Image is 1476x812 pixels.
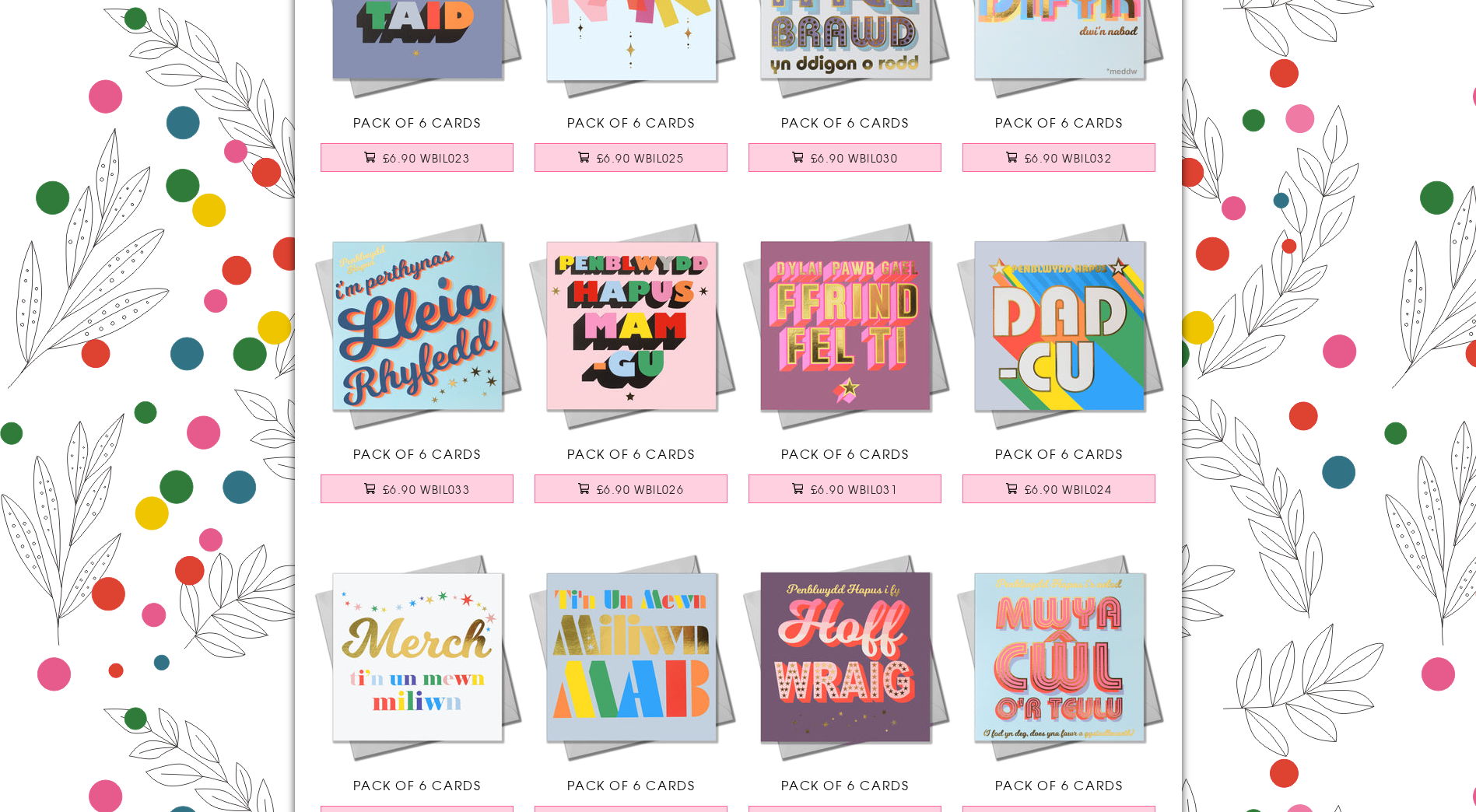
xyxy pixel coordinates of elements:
span: £6.90 WBIL024 [1025,481,1112,497]
span: Pack of 6 Cards [995,775,1124,794]
img: Welsh Grandma Birthday Card, Mamgu, Block letters, gold foil [524,219,738,432]
button: £6.90 WBIL033 [321,474,514,503]
a: Welsh Grandma Birthday Card, Mamgu, Block letters, gold foil Pack of 6 Cards £6.90 WBIL026 [524,219,738,519]
span: Pack of 6 Cards [567,444,696,463]
a: Welsh Grandad Birthday Card, Dadcu, Retro, with gold foil Pack of 6 Cards £6.90 WBIL024 [952,219,1166,519]
button: £6.90 WBIL024 [962,474,1155,503]
img: Welsh Cool Relative Birthday Card, Cwl, Pink Text on Blue, gold foil [952,550,1166,764]
span: £6.90 WBIL032 [1025,150,1112,166]
img: Welsh Son Birthday Card, Mab, Colourful Block letters, gold foil [524,550,738,764]
span: Pack of 6 Cards [353,444,482,463]
span: £6.90 WBIL026 [597,481,684,497]
span: £6.90 WBIL030 [811,150,898,166]
a: Welsh Weird Relative Birthday Card, Lleia Rhyfedd, Loopy text, gold foil Pack of 6 Cards £6.90 WB... [310,219,524,519]
button: £6.90 WBIL030 [749,143,941,172]
span: Pack of 6 Cards [353,113,482,131]
span: Pack of 6 Cards [781,444,910,463]
span: £6.90 WBIL033 [383,481,470,497]
span: Pack of 6 Cards [567,113,696,131]
img: Welsh Daughter Birthday Card, Merch, Colourful letters, gold foil [310,550,524,764]
span: £6.90 WBIL025 [597,150,684,166]
img: Welsh Friend Birthday Card, Ffrind Fel Ti, gold foil text [738,219,952,432]
button: £6.90 WBIL025 [535,143,727,172]
span: Pack of 6 Cards [995,444,1124,463]
img: Welsh Weird Relative Birthday Card, Lleia Rhyfedd, Loopy text, gold foil [310,219,524,432]
span: £6.90 WBIL031 [811,481,898,497]
span: Pack of 6 Cards [781,775,910,794]
span: £6.90 WBIL023 [383,150,470,166]
button: £6.90 WBIL023 [321,143,514,172]
button: £6.90 WBIL032 [962,143,1155,172]
span: Pack of 6 Cards [567,775,696,794]
span: Pack of 6 Cards [995,113,1124,131]
span: Pack of 6 Cards [781,113,910,131]
img: Welsh Grandad Birthday Card, Dadcu, Retro, with gold foil [952,219,1166,432]
span: Pack of 6 Cards [353,775,482,794]
button: £6.90 WBIL026 [535,474,727,503]
button: £6.90 WBIL031 [749,474,941,503]
a: Welsh Friend Birthday Card, Ffrind Fel Ti, gold foil text Pack of 6 Cards £6.90 WBIL031 [738,219,952,519]
img: Welsh Wife Birthday Card, Hoff Wraig, Text with Stripes and gold foil [738,550,952,764]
